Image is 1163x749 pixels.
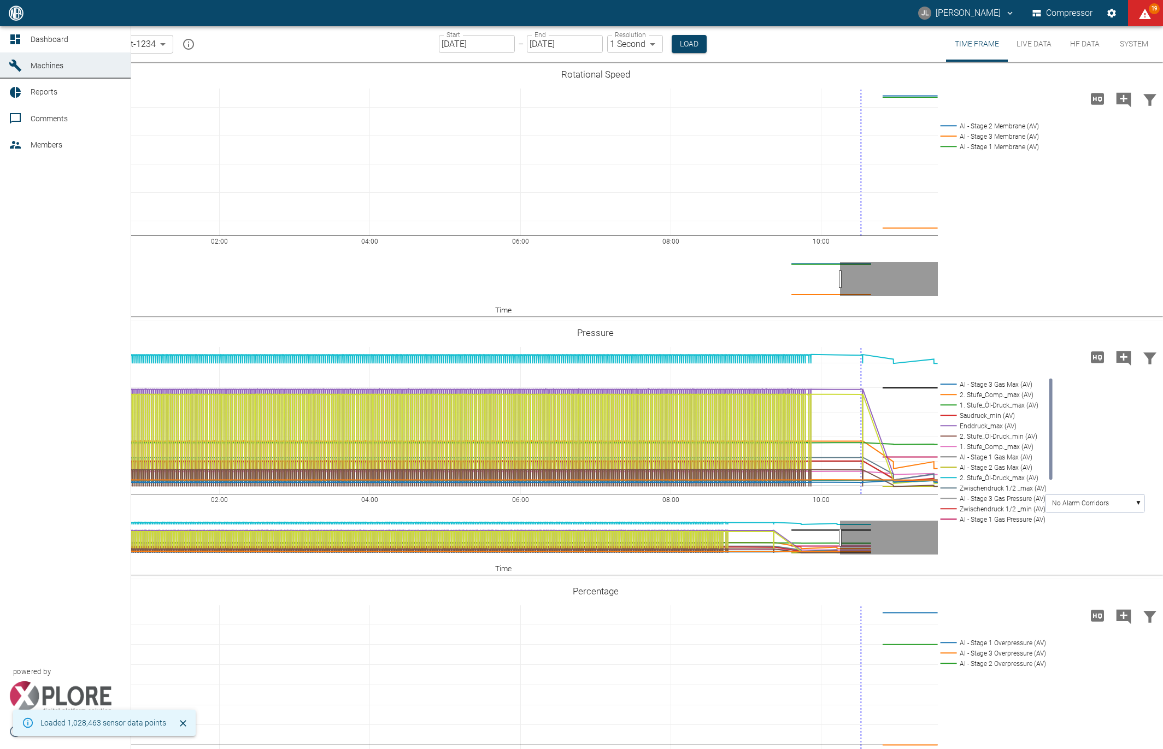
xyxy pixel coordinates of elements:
div: Loaded 1,028,463 sensor data points [40,713,166,733]
span: Machines [31,61,63,70]
button: HF Data [1060,26,1109,62]
button: Close [175,715,191,732]
span: Members [31,140,62,149]
button: Time Frame [946,26,1008,62]
button: ai-cas@nea-x.net [917,3,1017,23]
span: Load high Res [1084,351,1111,362]
div: JL [918,7,931,20]
button: System [1109,26,1159,62]
label: Start [447,30,460,39]
span: Comments [31,114,68,123]
button: Live Data [1008,26,1060,62]
span: Load high Res [1084,610,1111,620]
input: MM/DD/YYYY [439,35,515,53]
button: Add comment [1111,85,1137,113]
span: powered by [13,667,51,677]
img: logo [8,5,25,20]
text: No Alarm Corridors [1052,499,1109,507]
button: Filter Chart Data [1137,343,1163,371]
label: Resolution [615,30,645,39]
button: Filter Chart Data [1137,85,1163,113]
button: Add comment [1111,601,1137,630]
p: – [518,38,524,50]
button: mission info [178,33,199,55]
div: 1 Second [607,35,663,53]
label: End [534,30,545,39]
a: new /machines [113,62,122,70]
button: Compressor [1030,3,1095,23]
input: MM/DD/YYYY [527,35,603,53]
span: 19 [1149,3,1160,14]
span: Reports [31,87,57,96]
button: Filter Chart Data [1137,601,1163,630]
span: Load high Res [1084,93,1111,103]
button: Load [672,35,707,53]
img: Xplore Logo [9,681,112,714]
button: Add comment [1111,343,1137,371]
button: Settings [1102,3,1121,23]
span: Dashboard [31,35,68,44]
